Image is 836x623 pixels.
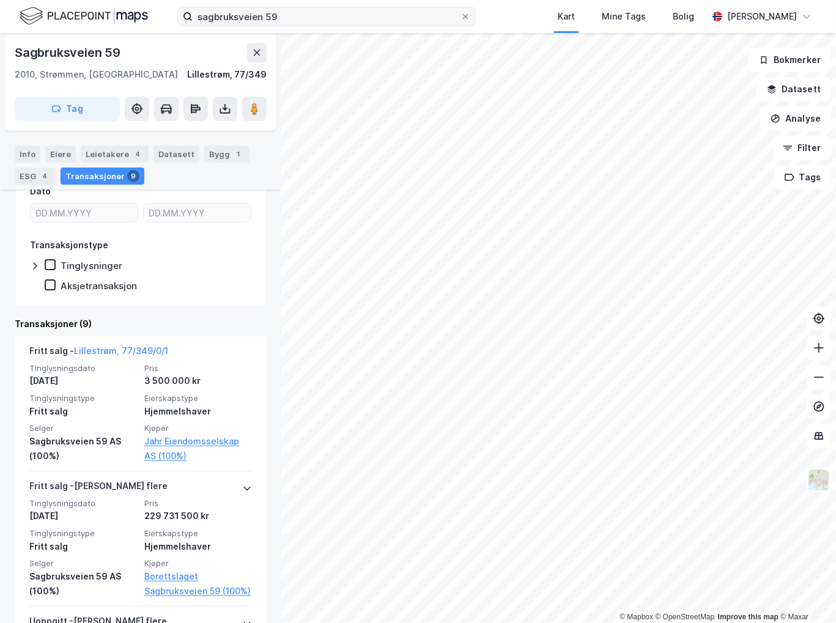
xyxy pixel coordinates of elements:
span: Tinglysningsdato [29,498,137,509]
div: 1 [232,148,245,160]
span: Kjøper [144,558,252,569]
button: Tags [774,165,831,190]
a: Lillestrøm, 77/349/0/1 [74,345,168,356]
div: Info [15,146,40,163]
div: 4 [131,148,144,160]
div: Fritt salg - [29,344,168,363]
button: Filter [772,136,831,160]
input: Søk på adresse, matrikkel, gårdeiere, leietakere eller personer [193,7,461,26]
div: Fritt salg [29,539,137,554]
span: Eierskapstype [144,393,252,404]
img: logo.f888ab2527a4732fd821a326f86c7f29.svg [20,6,148,27]
div: Sagbruksveien 59 AS (100%) [29,569,137,599]
span: Selger [29,423,137,433]
div: Fritt salg - [PERSON_NAME] flere [29,479,168,498]
button: Datasett [756,77,831,101]
div: Tinglysninger [61,260,122,271]
div: [DATE] [29,509,137,523]
span: Kjøper [144,423,252,433]
div: Aksjetransaksjon [61,280,137,292]
a: Mapbox [620,613,653,621]
div: [PERSON_NAME] [727,9,797,24]
img: Z [807,468,830,492]
button: Tag [15,97,120,121]
div: Kart [558,9,575,24]
div: Mine Tags [602,9,646,24]
div: Transaksjoner [61,168,144,185]
div: Transaksjoner (9) [15,317,267,331]
div: Bygg [204,146,250,163]
span: Selger [29,558,137,569]
button: Bokmerker [749,48,831,72]
input: DD.MM.YYYY [144,204,251,222]
div: Leietakere [81,146,149,163]
div: 3 500 000 kr [144,374,252,388]
span: Tinglysningstype [29,393,137,404]
div: 4 [39,170,51,182]
div: Bolig [673,9,694,24]
div: Sagbruksveien 59 AS (100%) [29,434,137,463]
a: Borettslaget Sagbruksveien 59 (100%) [144,569,252,599]
div: Eiere [45,146,76,163]
div: Hjemmelshaver [144,539,252,554]
a: Improve this map [718,613,779,621]
div: Hjemmelshaver [144,404,252,419]
div: 2010, Strømmen, [GEOGRAPHIC_DATA] [15,67,178,82]
span: Pris [144,363,252,374]
iframe: Chat Widget [775,564,836,623]
input: DD.MM.YYYY [31,204,138,222]
a: Jahr Eiendomsselskap AS (100%) [144,434,252,463]
div: 9 [127,170,139,182]
div: 229 731 500 kr [144,509,252,523]
div: Transaksjonstype [30,238,108,253]
span: Pris [144,498,252,509]
div: Dato [30,184,51,199]
span: Tinglysningstype [29,528,137,539]
div: Sagbruksveien 59 [15,43,123,62]
span: Eierskapstype [144,528,252,539]
div: ESG [15,168,56,185]
a: OpenStreetMap [656,613,715,621]
button: Analyse [760,106,831,131]
div: [DATE] [29,374,137,388]
span: Tinglysningsdato [29,363,137,374]
div: Lillestrøm, 77/349 [187,67,267,82]
div: Fritt salg [29,404,137,419]
div: Datasett [154,146,199,163]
